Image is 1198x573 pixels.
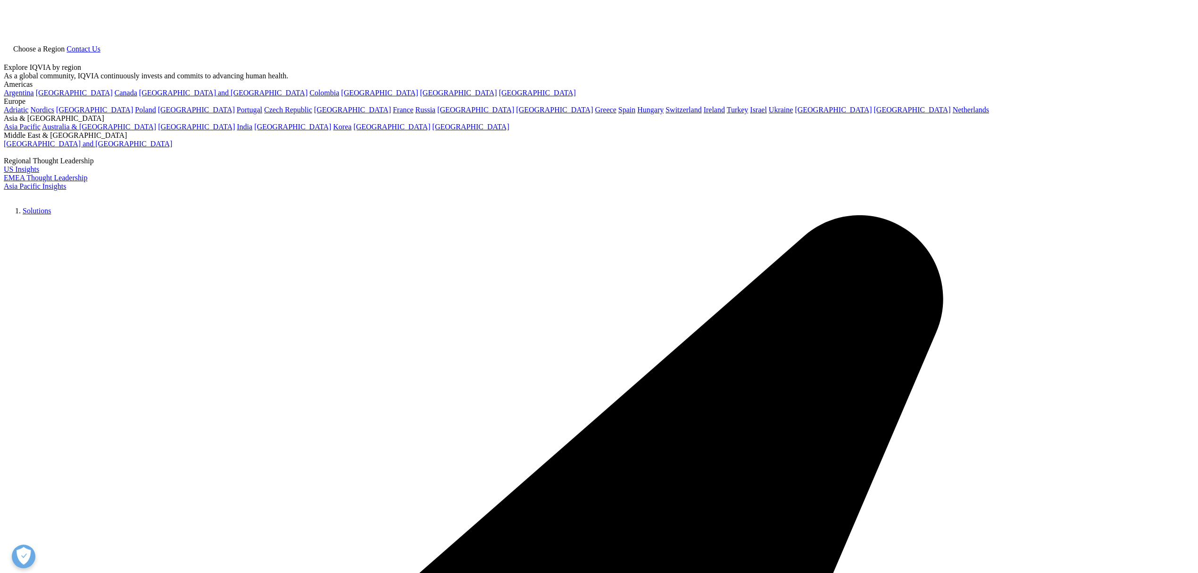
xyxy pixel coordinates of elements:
a: [GEOGRAPHIC_DATA] [36,89,113,97]
a: [GEOGRAPHIC_DATA] [254,123,331,131]
a: Russia [416,106,436,114]
a: [GEOGRAPHIC_DATA] [433,123,509,131]
div: Middle East & [GEOGRAPHIC_DATA] [4,131,1194,140]
a: [GEOGRAPHIC_DATA] and [GEOGRAPHIC_DATA] [139,89,308,97]
a: [GEOGRAPHIC_DATA] and [GEOGRAPHIC_DATA] [4,140,172,148]
a: Greece [595,106,616,114]
a: Nordics [30,106,54,114]
div: Asia & [GEOGRAPHIC_DATA] [4,114,1194,123]
a: Colombia [309,89,339,97]
a: Argentina [4,89,34,97]
a: Solutions [23,207,51,215]
a: Netherlands [953,106,989,114]
a: Adriatic [4,106,28,114]
a: Switzerland [666,106,701,114]
a: EMEA Thought Leadership [4,174,87,182]
a: India [237,123,252,131]
a: Czech Republic [264,106,312,114]
a: Poland [135,106,156,114]
div: As a global community, IQVIA continuously invests and commits to advancing human health. [4,72,1194,80]
a: Israel [750,106,767,114]
div: Explore IQVIA by region [4,63,1194,72]
a: Korea [333,123,351,131]
a: [GEOGRAPHIC_DATA] [516,106,593,114]
a: France [393,106,414,114]
a: [GEOGRAPHIC_DATA] [158,106,235,114]
a: [GEOGRAPHIC_DATA] [56,106,133,114]
div: Europe [4,97,1194,106]
a: [GEOGRAPHIC_DATA] [499,89,576,97]
a: [GEOGRAPHIC_DATA] [314,106,391,114]
a: [GEOGRAPHIC_DATA] [420,89,497,97]
a: Turkey [727,106,749,114]
a: [GEOGRAPHIC_DATA] [437,106,514,114]
a: Asia Pacific Insights [4,182,66,190]
a: Contact Us [67,45,100,53]
a: [GEOGRAPHIC_DATA] [795,106,872,114]
a: Canada [115,89,137,97]
a: [GEOGRAPHIC_DATA] [874,106,951,114]
span: Choose a Region [13,45,65,53]
a: US Insights [4,165,39,173]
div: Regional Thought Leadership [4,157,1194,165]
a: Ukraine [769,106,793,114]
a: Portugal [237,106,262,114]
a: [GEOGRAPHIC_DATA] [341,89,418,97]
a: Asia Pacific [4,123,41,131]
a: Spain [618,106,635,114]
a: [GEOGRAPHIC_DATA] [158,123,235,131]
button: Open Preferences [12,545,35,568]
div: Americas [4,80,1194,89]
a: [GEOGRAPHIC_DATA] [353,123,430,131]
a: Ireland [704,106,725,114]
a: Australia & [GEOGRAPHIC_DATA] [42,123,156,131]
a: Hungary [637,106,664,114]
